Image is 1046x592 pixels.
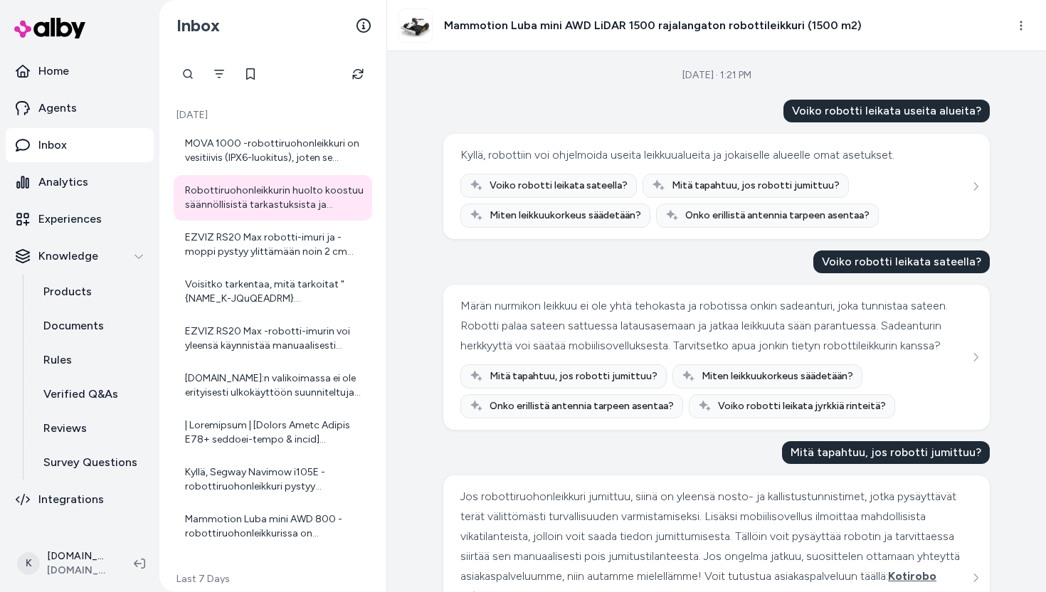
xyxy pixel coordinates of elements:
a: Mammotion Luba mini AWD 800 -robottiruohonleikkurissa on automaattinen valaistus, joka aktivoituu... [174,504,372,549]
div: Kyllä, robottiin voi ohjelmoida useita leikkuualueita ja jokaiselle alueelle omat asetukset. [460,145,894,165]
h2: Inbox [176,15,220,36]
button: K[DOMAIN_NAME] Shopify[DOMAIN_NAME] [9,541,122,586]
a: Inbox [6,128,154,162]
a: Verified Q&As [29,377,154,411]
a: Products [29,275,154,309]
div: EZVIZ RS20 Max robotti-imuri ja -moppi pystyy ylittämään noin 2 cm korkuiset kynnykset. Jos sinul... [185,231,364,259]
p: Inbox [38,137,67,154]
span: Voiko robotti leikata jyrkkiä rinteitä? [718,399,886,413]
div: [DATE] · 1:21 PM [682,68,751,83]
span: Onko erillistä antennia tarpeen asentaa? [685,208,870,223]
a: Survey Questions [29,445,154,480]
p: Verified Q&As [43,386,118,403]
div: Voiko robotti leikata sateella? [813,250,990,273]
a: Integrations [6,482,154,517]
button: See more [967,569,984,586]
div: Voisitko tarkentaa, mitä tarkoitat "{NAME_K-JQuQEADRM}[DEMOGRAPHIC_DATA] käytössä"? Haluatko tiet... [185,277,364,306]
button: See more [967,349,984,366]
p: Experiences [38,211,102,228]
span: Mitä tapahtuu, jos robotti jumittuu? [490,369,657,384]
div: MOVA 1000 -robottiruohonleikkuri on vesitiivis (IPX6-luokitus), joten se kestää hyvin kastumista ... [185,137,364,165]
a: Home [6,54,154,88]
a: Agents [6,91,154,125]
span: Onko erillistä antennia tarpeen asentaa? [490,399,674,413]
p: [DATE] [174,108,372,122]
a: Robottiruohonleikkurin huolto koostuu säännöllisistä tarkastuksista ja puhdistuksesta. Mammotion ... [174,175,372,221]
div: Mammotion Luba mini AWD 800 -robottiruohonleikkurissa on automaattinen valaistus, joka aktivoituu... [185,512,364,541]
p: Agents [38,100,77,117]
img: alby Logo [14,18,85,38]
a: EZVIZ RS20 Max robotti-imuri ja -moppi pystyy ylittämään noin 2 cm korkuiset kynnykset. Jos sinul... [174,222,372,268]
p: Analytics [38,174,88,191]
a: Voisitko tarkentaa, mitä tarkoitat "{NAME_K-JQuQEADRM}[DEMOGRAPHIC_DATA] käytössä"? Haluatko tiet... [174,269,372,314]
span: Miten leikkuukorkeus säädetään? [702,369,853,384]
p: [DOMAIN_NAME] Shopify [47,549,111,564]
span: Mitä tapahtuu, jos robotti jumittuu? [672,179,840,193]
a: Documents [29,309,154,343]
a: [DOMAIN_NAME]:n valikoimassa ei ole erityisesti ulkokäyttöön suunniteltuja robotti-imureita. Usei... [174,363,372,408]
p: Home [38,63,69,80]
button: Filter [205,60,233,88]
div: Kyllä, Segway Navimow i105E -robottiruohonleikkuri pystyy leikkaamaan useita erillisiä leikkuualu... [185,465,364,494]
a: Analytics [6,165,154,199]
span: Voiko robotti leikata sateella? [490,179,628,193]
div: EZVIZ RS20 Max -robotti-imurin voi yleensä käynnistää manuaalisesti robotin omasta painikkeesta, ... [185,324,364,353]
div: [DOMAIN_NAME]:n valikoimassa ei ole erityisesti ulkokäyttöön suunniteltuja robotti-imureita. Usei... [185,371,364,400]
img: MammotionLubaMini1500AWDLiDAR_13_1.jpg [399,9,432,42]
p: Rules [43,351,72,369]
a: | Loremipsum | [Dolors Ametc Adipis E78+ seddoei-tempo & incid](utlab://etd.magnaali.en/adminimv/... [174,410,372,455]
span: K [17,552,40,575]
p: Documents [43,317,104,334]
p: Knowledge [38,248,98,265]
div: | Loremipsum | [Dolors Ametc Adipis E78+ seddoei-tempo & incid](utlab://etd.magnaali.en/adminimv/... [185,418,364,447]
a: MOVA 1000 -robottiruohonleikkuri on vesitiivis (IPX6-luokitus), joten se kestää hyvin kastumista ... [174,128,372,174]
a: Kyllä, Segway Navimow i105E -robottiruohonleikkuri pystyy leikkaamaan useita erillisiä leikkuualu... [174,457,372,502]
p: Last 7 Days [174,572,372,586]
div: Voiko robotti leikata useita alueita? [783,100,990,122]
a: Reviews [29,411,154,445]
button: Refresh [344,60,372,88]
a: Rules [29,343,154,377]
p: Integrations [38,491,104,508]
p: Products [43,283,92,300]
h3: Mammotion Luba mini AWD LiDAR 1500 rajalangaton robottileikkuri (1500 m2) [444,17,862,34]
div: Mitä tapahtuu, jos robotti jumittuu? [782,441,990,464]
div: Märän nurmikon leikkuu ei ole yhtä tehokasta ja robotissa onkin sadeanturi, joka tunnistaa sateen... [460,296,969,356]
a: Experiences [6,202,154,236]
p: Survey Questions [43,454,137,471]
button: See more [967,178,984,195]
div: Robottiruohonleikkurin huolto koostuu säännöllisistä tarkastuksista ja puhdistuksesta. Mammotion ... [185,184,364,212]
span: Miten leikkuukorkeus säädetään? [490,208,641,223]
span: [DOMAIN_NAME] [47,564,111,578]
p: Reviews [43,420,87,437]
a: EZVIZ RS20 Max -robotti-imurin voi yleensä käynnistää manuaalisesti robotin omasta painikkeesta, ... [174,316,372,361]
button: Knowledge [6,239,154,273]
